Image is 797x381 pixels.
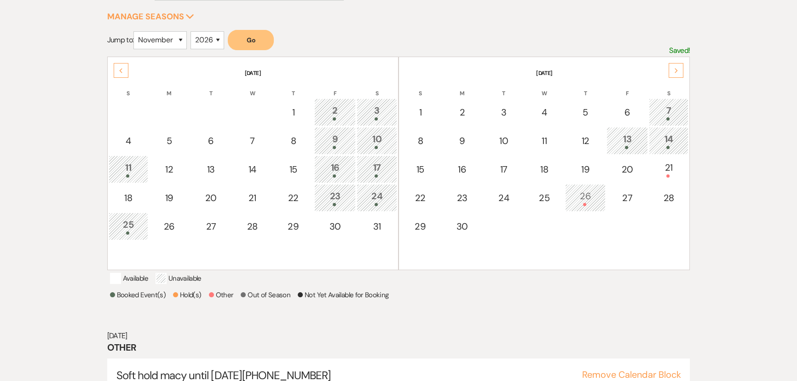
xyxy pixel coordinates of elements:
[405,134,435,148] div: 8
[362,189,392,206] div: 24
[319,104,351,121] div: 2
[357,78,397,98] th: S
[278,219,308,233] div: 29
[228,30,274,50] button: Go
[570,134,601,148] div: 12
[173,289,202,300] p: Hold(s)
[195,219,226,233] div: 27
[484,78,523,98] th: T
[195,191,226,205] div: 20
[195,162,226,176] div: 13
[154,191,185,205] div: 19
[209,289,234,300] p: Other
[362,104,392,121] div: 3
[441,78,483,98] th: M
[489,191,518,205] div: 24
[107,12,194,21] button: Manage Seasons
[278,105,308,119] div: 1
[654,104,683,121] div: 7
[654,132,683,149] div: 14
[446,191,478,205] div: 23
[405,162,435,176] div: 15
[489,162,518,176] div: 17
[110,273,148,284] p: Available
[362,161,392,178] div: 17
[319,132,351,149] div: 9
[400,78,440,98] th: S
[446,219,478,233] div: 30
[654,191,683,205] div: 28
[278,191,308,205] div: 22
[232,78,272,98] th: W
[405,219,435,233] div: 29
[114,134,143,148] div: 4
[446,105,478,119] div: 2
[114,161,143,178] div: 11
[154,134,185,148] div: 5
[278,162,308,176] div: 15
[109,78,148,98] th: S
[237,191,267,205] div: 21
[530,134,559,148] div: 11
[570,105,601,119] div: 5
[154,219,185,233] div: 26
[195,134,226,148] div: 6
[319,219,351,233] div: 30
[606,78,648,98] th: F
[241,289,290,300] p: Out of Season
[107,341,690,354] h3: Other
[400,58,688,77] th: [DATE]
[107,331,690,341] h6: [DATE]
[362,219,392,233] div: 31
[612,132,643,149] div: 13
[565,78,606,98] th: T
[654,161,683,178] div: 21
[319,189,351,206] div: 23
[314,78,356,98] th: F
[530,162,559,176] div: 18
[570,162,601,176] div: 19
[362,132,392,149] div: 10
[489,134,518,148] div: 10
[114,218,143,235] div: 25
[237,219,267,233] div: 28
[489,105,518,119] div: 3
[612,191,643,205] div: 27
[190,78,231,98] th: T
[525,78,564,98] th: W
[612,162,643,176] div: 20
[405,191,435,205] div: 22
[446,162,478,176] div: 16
[156,273,202,284] p: Unavailable
[612,105,643,119] div: 6
[237,162,267,176] div: 14
[570,189,601,206] div: 26
[114,191,143,205] div: 18
[669,45,690,57] p: Saved!
[110,289,166,300] p: Booked Event(s)
[273,78,313,98] th: T
[649,78,688,98] th: S
[582,370,681,379] button: Remove Calendar Block
[278,134,308,148] div: 8
[530,105,559,119] div: 4
[298,289,388,300] p: Not Yet Available for Booking
[405,105,435,119] div: 1
[107,35,134,45] span: Jump to:
[319,161,351,178] div: 16
[446,134,478,148] div: 9
[237,134,267,148] div: 7
[530,191,559,205] div: 25
[149,78,190,98] th: M
[109,58,397,77] th: [DATE]
[154,162,185,176] div: 12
